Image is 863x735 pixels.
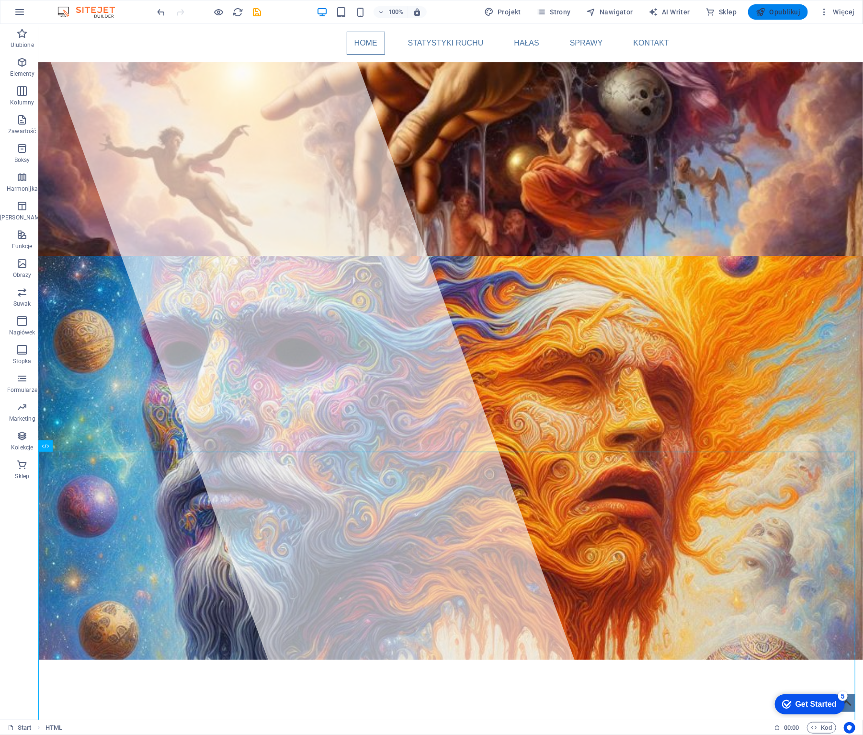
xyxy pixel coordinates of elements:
button: Kliknij tutaj, aby wyjść z trybu podglądu i kontynuować edycję [213,6,225,18]
p: Nagłówek [9,329,35,336]
p: Boksy [14,156,30,164]
div: Get Started 5 items remaining, 0% complete [8,5,78,25]
span: Nawigator [586,7,633,17]
button: 100% [374,6,408,18]
p: Marketing [9,415,35,423]
i: Przeładuj stronę [233,7,244,18]
button: Strony [533,4,575,20]
h6: Czas sesji [774,722,799,734]
button: undo [156,6,167,18]
div: 5 [71,2,80,11]
span: Sklep [705,7,737,17]
button: Więcej [816,4,859,20]
p: Kolumny [10,99,34,106]
p: Formularze [7,386,37,394]
nav: breadcrumb [45,722,62,734]
span: 00 00 [784,722,799,734]
span: Więcej [819,7,855,17]
button: Kod [807,722,836,734]
span: Kod [811,722,832,734]
button: Opublikuj [748,4,808,20]
h6: 100% [388,6,403,18]
span: : [791,724,792,731]
p: Elementy [10,70,34,78]
button: AI Writer [645,4,694,20]
i: Cofnij: Zmień HTML (Ctrl+Z) [156,7,167,18]
button: Nawigator [582,4,637,20]
p: Zawartość [8,127,36,135]
p: Harmonijka [7,185,38,193]
span: [DOMAIN_NAME] [186,693,344,714]
span: Strony [536,7,571,17]
a: Kliknij, aby anulować zaznaczenie. Kliknij dwukrotnie, aby otworzyć Strony [8,722,32,734]
div: Get Started [28,11,69,19]
button: save [251,6,263,18]
span: Opublikuj [756,7,800,17]
span: AI Writer [648,7,690,17]
div: Projekt (Ctrl+Alt+Y) [480,4,525,20]
p: Sklep [15,472,29,480]
span: Kliknij, aby zaznaczyć. Kliknij dwukrotnie, aby edytować [45,722,62,734]
p: Funkcje [12,242,33,250]
p: Ulubione [11,41,34,49]
i: Zapisz (Ctrl+S) [252,7,263,18]
button: Sklep [702,4,740,20]
p: Obrazy [13,271,32,279]
button: Usercentrics [844,722,855,734]
button: Projekt [480,4,525,20]
p: Suwak [13,300,31,308]
span: Projekt [484,7,521,17]
p: Kolekcje [11,444,33,451]
button: reload [232,6,244,18]
i: Po zmianie rozmiaru automatycznie dostosowuje poziom powiększenia do wybranego urządzenia. [413,8,421,16]
img: Editor Logo [55,6,127,18]
p: Stopka [13,357,32,365]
